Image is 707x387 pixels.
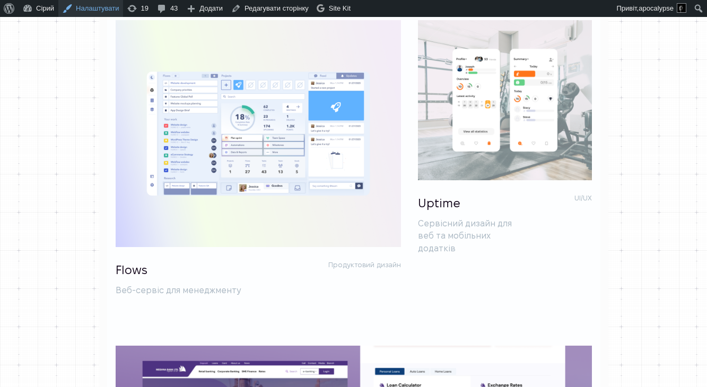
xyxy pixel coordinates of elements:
p: Веб-сервіс для менеджменту [116,284,299,297]
p: Сервісний дизайн для веб та мобільних додатків [418,217,522,255]
p: UI/UX [539,193,591,203]
h4: Uptime [418,197,522,209]
span: apocalypse [639,4,674,12]
span: Site Kit [329,4,351,12]
p: Продуктовий дизайн [316,260,401,270]
h4: Flows [116,264,299,276]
